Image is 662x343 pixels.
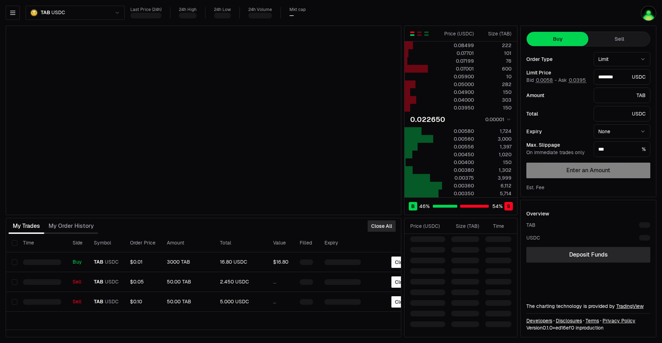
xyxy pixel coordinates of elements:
button: Sell [588,32,650,46]
th: Side [67,234,88,252]
span: USDC [51,10,65,16]
div: Price ( USDC ) [442,30,474,37]
a: Terms [585,317,599,324]
div: Sell [73,279,83,285]
div: Mkt cap [289,7,306,12]
button: 0.0395 [568,77,587,83]
button: My Order History [44,219,98,233]
th: Value [267,234,294,252]
div: 303 [480,96,511,103]
span: 46 % [419,203,430,210]
button: Close [391,276,412,288]
a: Disclosures [556,317,582,324]
button: Select row [12,299,17,305]
button: My Trades [9,219,44,233]
th: Amount [161,234,214,252]
button: 0.00001 [483,115,511,124]
span: TAB [41,10,50,16]
div: 3,999 [480,174,511,181]
div: Sell [73,299,83,305]
span: $0.01 [130,259,142,265]
button: Close All [368,220,396,232]
div: Size ( TAB ) [451,223,479,230]
span: USDC [105,299,119,305]
button: Show Buy and Sell Orders [409,31,415,36]
div: 50.00 TAB [167,299,209,305]
div: 101 [480,50,511,57]
div: ... [273,279,288,285]
div: 24h Volume [248,7,272,12]
span: USDC [105,259,119,265]
div: 6,112 [480,182,511,189]
span: Bid - [526,77,557,84]
div: ... [273,299,288,305]
div: 0.00560 [442,135,474,142]
th: Filled [294,234,319,252]
div: 0.00580 [442,128,474,135]
span: B [411,203,415,210]
div: Size ( TAB ) [480,30,511,37]
div: Order Type [526,57,588,62]
button: 0.0058 [535,77,553,83]
div: 0.00350 [442,190,474,197]
th: Symbol [88,234,124,252]
div: 0.05000 [442,81,474,88]
div: — [289,12,294,19]
div: 0.00375 [442,174,474,181]
div: 0.00450 [442,151,474,158]
button: Select row [12,259,17,265]
button: Close [391,296,412,308]
button: Select row [12,279,17,285]
div: Last Price (24h) [130,7,162,12]
div: 0.04000 [442,96,474,103]
a: TradingView [616,303,644,309]
div: USDC [526,234,540,241]
div: % [594,141,650,157]
button: None [594,124,650,139]
div: Amount [526,93,588,98]
div: 1,020 [480,151,511,158]
span: TAB [94,279,103,285]
div: 0.00380 [442,167,474,174]
div: Price ( USDC ) [410,223,445,230]
div: 50.00 TAB [167,279,209,285]
div: 3,000 [480,135,511,142]
div: Time [485,223,504,230]
div: 150 [480,159,511,166]
button: Show Sell Orders Only [417,31,422,36]
div: 0.00556 [442,143,474,150]
th: Expiry [319,234,367,252]
div: 5,714 [480,190,511,197]
div: 0.03950 [442,104,474,111]
button: Close [391,257,412,268]
div: 24h High [179,7,197,12]
div: 0.00400 [442,159,474,166]
div: The charting technology is provided by [526,303,650,310]
span: ed16ef08357c4fac6bcb8550235135a1bae36155 [555,325,574,331]
div: USDC [594,69,650,85]
div: 24h Low [214,7,231,12]
div: Max. Slippage [526,142,588,147]
iframe: Financial Chart [6,26,401,215]
div: 0.05900 [442,73,474,80]
button: Limit [594,52,650,66]
span: S [507,203,510,210]
button: Select all [12,240,17,246]
th: Total [214,234,267,252]
div: 1,724 [480,128,511,135]
div: 16.80 USDC [220,259,262,265]
div: 222 [480,42,511,49]
div: 2.450 USDC [220,279,262,285]
img: utf8 [641,6,656,21]
th: Order Price [124,234,161,252]
span: TAB [94,299,103,305]
img: TAB.png [30,9,38,17]
div: USDC [594,106,650,122]
button: Buy [527,32,588,46]
div: 0.00360 [442,182,474,189]
div: Version 0.1.0 + in production [526,324,650,331]
div: TAB [594,88,650,103]
div: 0.08499 [442,42,474,49]
div: 150 [480,89,511,96]
a: Deposit Funds [526,247,650,263]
